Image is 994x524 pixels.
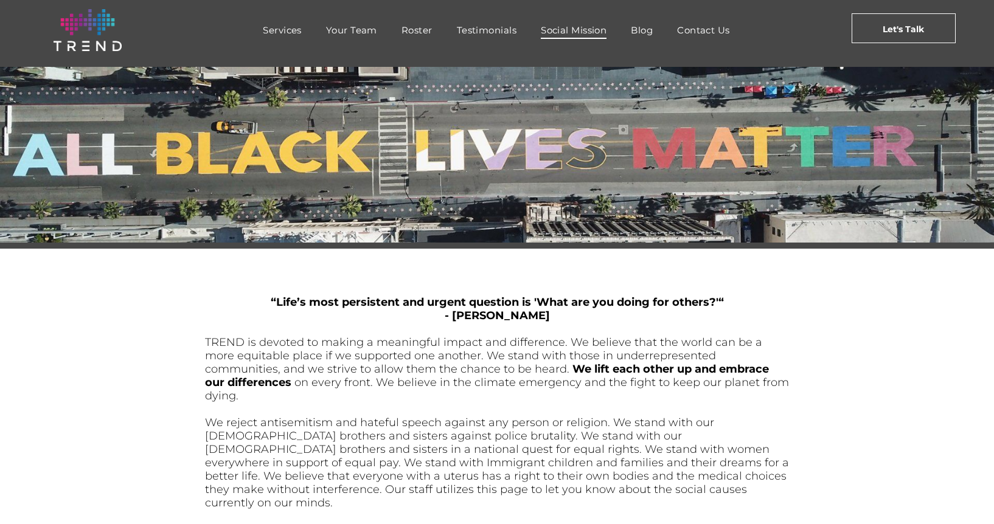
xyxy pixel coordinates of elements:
[445,309,550,322] span: - [PERSON_NAME]
[389,21,445,39] a: Roster
[445,21,529,39] a: Testimonials
[54,9,122,51] img: logo
[852,13,956,43] a: Let's Talk
[314,21,389,39] a: Your Team
[205,362,769,389] span: We lift each other up and embrace our differences
[205,376,789,402] span: on every front. We believe in the climate emergency and the fight to keep our planet from dying.
[205,416,789,509] span: We reject antisemitism and hateful speech against any person or religion. We stand with our [DEMO...
[883,14,924,44] span: Let's Talk
[251,21,314,39] a: Services
[665,21,742,39] a: Contact Us
[619,21,665,39] a: Blog
[271,295,724,309] span: “Life’s most persistent and urgent question is 'What are you doing for others?'“
[205,336,762,376] span: TREND is devoted to making a meaningful impact and difference. We believe that the world can be a...
[529,21,619,39] a: Social Mission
